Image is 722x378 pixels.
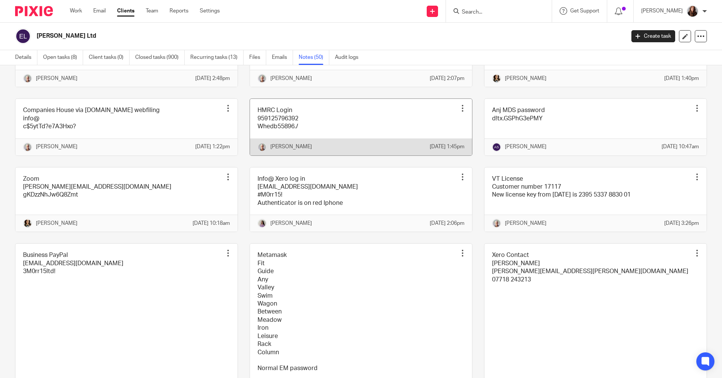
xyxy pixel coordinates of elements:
img: KR%20update.jpg [492,219,501,228]
img: svg%3E [492,143,501,152]
img: Pixie [15,6,53,16]
span: Get Support [570,8,599,14]
p: [PERSON_NAME] [36,75,77,82]
p: [PERSON_NAME] [36,220,77,227]
p: [PERSON_NAME] [505,75,546,82]
p: [DATE] 2:06pm [430,220,464,227]
img: KR%20update.jpg [258,74,267,83]
p: [DATE] 1:45pm [430,143,464,151]
p: [DATE] 1:40pm [664,75,699,82]
p: [DATE] 10:47am [662,143,699,151]
a: Notes (50) [299,50,329,65]
img: 2020-11-15%2017.26.54-1.jpg [492,74,501,83]
a: Clients [117,7,134,15]
a: Details [15,50,37,65]
a: Audit logs [335,50,364,65]
p: [DATE] 10:18am [193,220,230,227]
p: [PERSON_NAME] [36,143,77,151]
a: Open tasks (8) [43,50,83,65]
a: Closed tasks (900) [135,50,185,65]
a: Reports [170,7,188,15]
p: [DATE] 2:48pm [195,75,230,82]
p: [DATE] 1:22pm [195,143,230,151]
input: Search [461,9,529,16]
a: Emails [272,50,293,65]
h2: [PERSON_NAME] Ltd [37,32,503,40]
img: KR%20update.jpg [23,74,32,83]
p: [PERSON_NAME] [641,7,683,15]
p: [PERSON_NAME] [270,143,312,151]
p: [PERSON_NAME] [270,75,312,82]
a: Create task [631,30,675,42]
p: [DATE] 2:07pm [430,75,464,82]
a: Work [70,7,82,15]
img: KR%20update.jpg [258,143,267,152]
a: Files [249,50,266,65]
p: [PERSON_NAME] [270,220,312,227]
p: [PERSON_NAME] [505,143,546,151]
p: [PERSON_NAME] [505,220,546,227]
img: 2020-11-15%2017.26.54-1.jpg [23,219,32,228]
p: [DATE] 3:26pm [664,220,699,227]
img: IMG_0011.jpg [687,5,699,17]
img: svg%3E [15,28,31,44]
a: Email [93,7,106,15]
a: Settings [200,7,220,15]
a: Client tasks (0) [89,50,130,65]
a: Team [146,7,158,15]
a: Recurring tasks (13) [190,50,244,65]
img: Olivia.jpg [258,219,267,228]
img: KR%20update.jpg [23,143,32,152]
